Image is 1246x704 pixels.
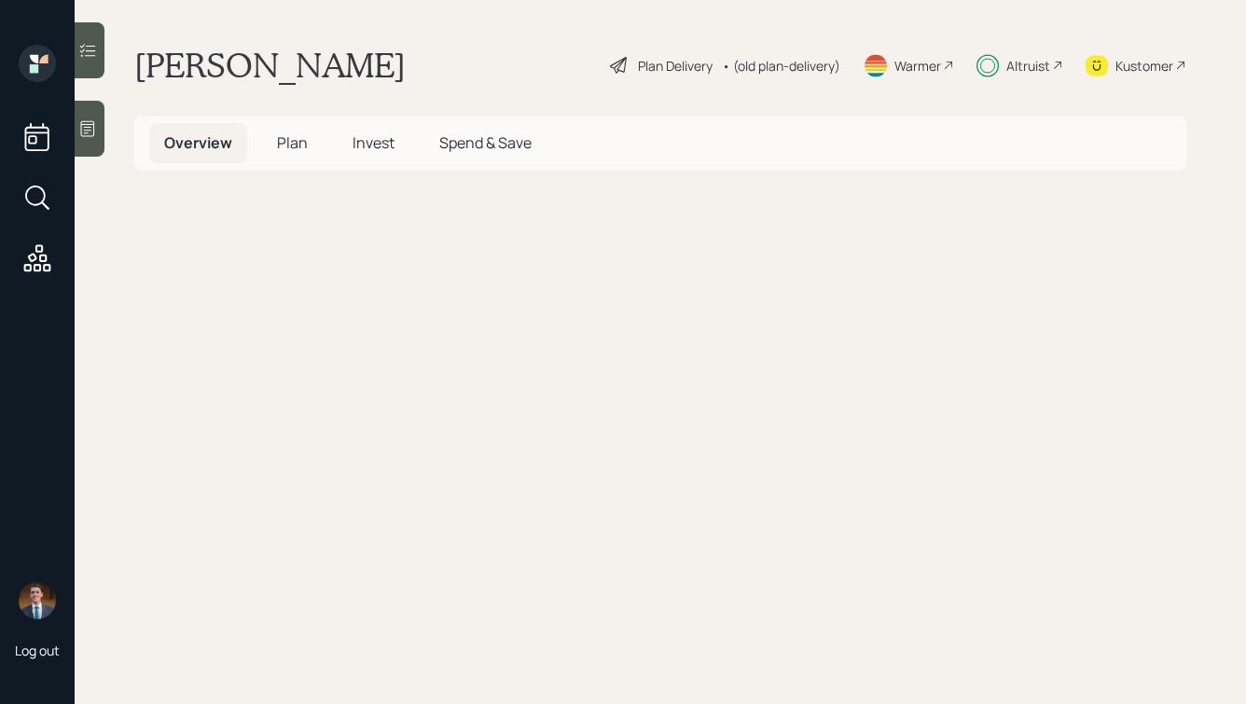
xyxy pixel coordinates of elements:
div: Altruist [1006,56,1050,76]
span: Spend & Save [439,132,532,153]
span: Plan [277,132,308,153]
div: Log out [15,642,60,659]
div: Warmer [894,56,941,76]
h1: [PERSON_NAME] [134,45,406,86]
div: Kustomer [1115,56,1173,76]
div: Plan Delivery [638,56,713,76]
div: • (old plan-delivery) [722,56,840,76]
span: Overview [164,132,232,153]
span: Invest [353,132,395,153]
img: hunter_neumayer.jpg [19,582,56,619]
